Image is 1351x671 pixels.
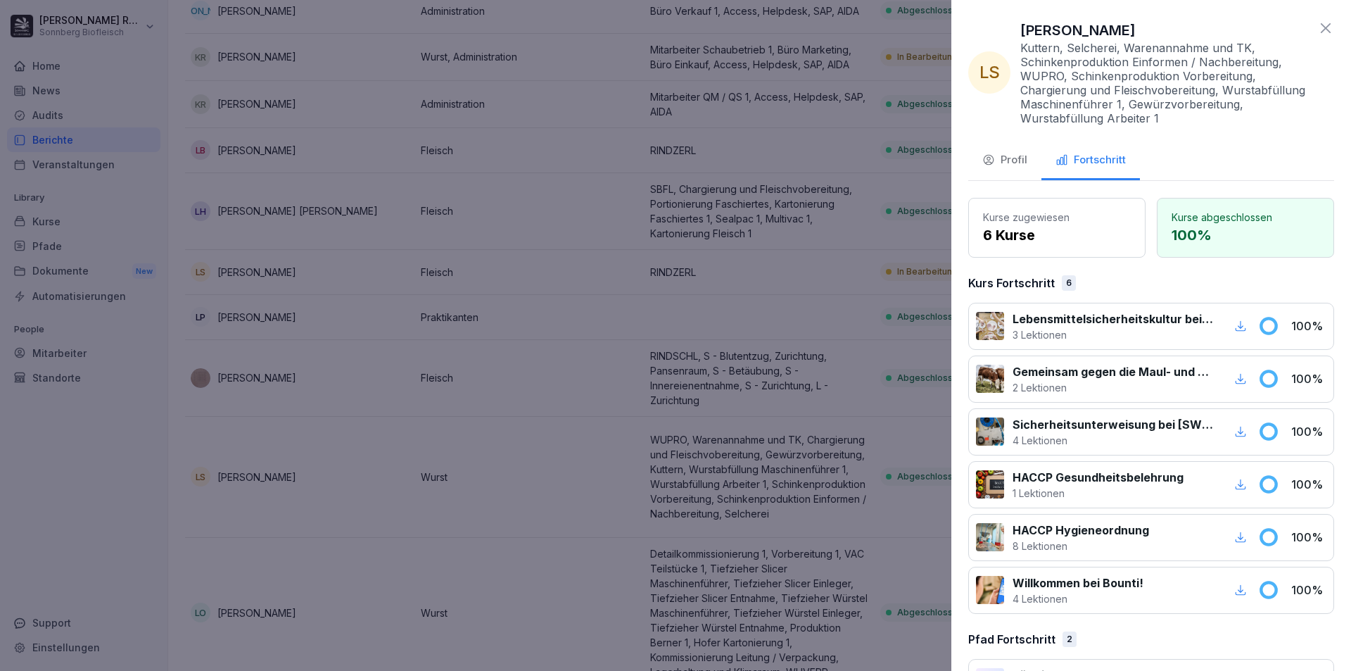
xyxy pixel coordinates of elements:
[1291,529,1326,546] p: 100 %
[1013,416,1214,433] p: Sicherheitsunterweisung bei [SWIFT_CODE]
[968,51,1010,94] div: LS
[1013,575,1143,591] p: Willkommen bei Bounti!
[982,152,1027,168] div: Profil
[1020,41,1310,125] p: Kuttern, Selcherei, Warenannahme und TK, Schinkenproduktion Einformen / Nachbereitung, WUPRO, Sch...
[1013,591,1143,606] p: 4 Lektionen
[1172,210,1319,225] p: Kurse abgeschlossen
[983,210,1131,225] p: Kurse zugewiesen
[1291,423,1326,440] p: 100 %
[1013,486,1184,501] p: 1 Lektionen
[1055,152,1126,168] div: Fortschritt
[1063,632,1077,647] div: 2
[1291,476,1326,493] p: 100 %
[968,142,1041,180] button: Profil
[1013,363,1214,380] p: Gemeinsam gegen die Maul- und Klauenseuche (MKS)
[1013,469,1184,486] p: HACCP Gesundheitsbelehrung
[1020,20,1136,41] p: [PERSON_NAME]
[1172,225,1319,246] p: 100 %
[1291,370,1326,387] p: 100 %
[968,275,1055,291] p: Kurs Fortschritt
[1291,582,1326,598] p: 100 %
[1291,318,1326,334] p: 100 %
[983,225,1131,246] p: 6 Kurse
[1013,539,1149,553] p: 8 Lektionen
[1013,433,1214,448] p: 4 Lektionen
[1013,311,1214,327] p: Lebensmittelsicherheitskultur bei [GEOGRAPHIC_DATA]
[968,631,1055,648] p: Pfad Fortschritt
[1041,142,1140,180] button: Fortschritt
[1062,275,1076,291] div: 6
[1013,522,1149,539] p: HACCP Hygieneordnung
[1013,380,1214,395] p: 2 Lektionen
[1013,327,1214,342] p: 3 Lektionen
